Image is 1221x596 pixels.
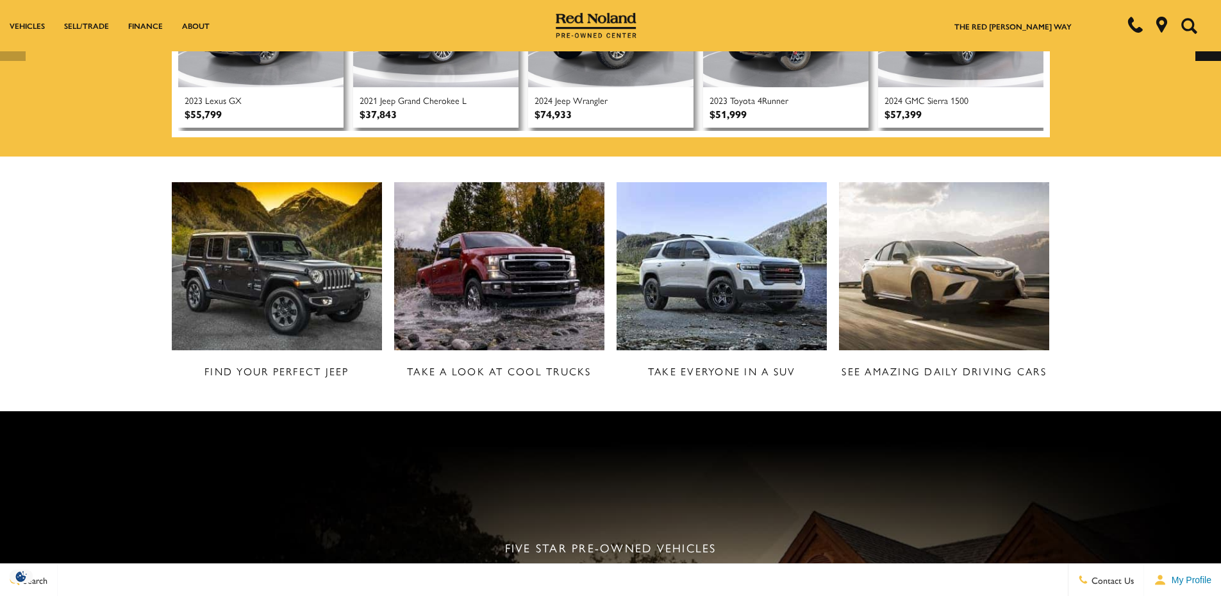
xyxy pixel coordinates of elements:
div: $55,799 [185,106,222,121]
span: Jeep [380,94,395,106]
h3: Take Everyone in a SUV [617,363,827,379]
button: Open the search field [1176,1,1202,51]
span: GMC [905,94,925,106]
div: $51,999 [710,106,747,121]
span: 2024 [535,94,552,106]
img: Take a Look at Cool Trucks [394,182,605,350]
span: Toyota [730,94,755,106]
a: The Red [PERSON_NAME] Way [954,21,1072,32]
span: 2023 [710,94,727,106]
h3: Take a Look at Cool Trucks [394,363,605,379]
span: Jeep [555,94,570,106]
button: Open user profile menu [1144,564,1221,596]
img: Find Your Perfect Jeep [172,182,383,350]
span: Lexus [205,94,226,106]
a: Take Everyone in a SUV Take Everyone in a SUV [617,182,827,398]
img: Opt-Out Icon [6,570,36,583]
span: Sierra 1500 [927,94,968,106]
span: My Profile [1167,575,1211,585]
span: Wrangler [573,94,608,106]
div: $57,399 [885,106,922,121]
span: Grand Cherokee L [398,94,467,106]
section: Click to Open Cookie Consent Modal [6,570,36,583]
span: 2021 [360,94,378,106]
a: See Amazing Daily Driving Cars See Amazing Daily Driving Cars [839,182,1050,398]
img: Take Everyone in a SUV [617,182,827,350]
span: GX [229,94,242,106]
span: Contact Us [1088,574,1134,586]
span: 2024 [885,94,902,106]
a: Find Your Perfect Jeep Find Your Perfect Jeep [172,182,383,398]
div: $37,843 [360,106,397,121]
a: Take a Look at Cool Trucks Take a Look at Cool Trucks [394,182,605,398]
span: 2023 [185,94,203,106]
h3: Find Your Perfect Jeep [172,363,383,379]
span: 4Runner [758,94,788,106]
img: Red Noland Pre-Owned [556,13,636,38]
h3: See Amazing Daily Driving Cars [839,363,1050,379]
div: $74,933 [535,106,572,121]
img: See Amazing Daily Driving Cars [839,182,1050,350]
div: Five Star Pre-Owned Vehicles [185,540,1037,556]
a: Red Noland Pre-Owned [556,17,636,30]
